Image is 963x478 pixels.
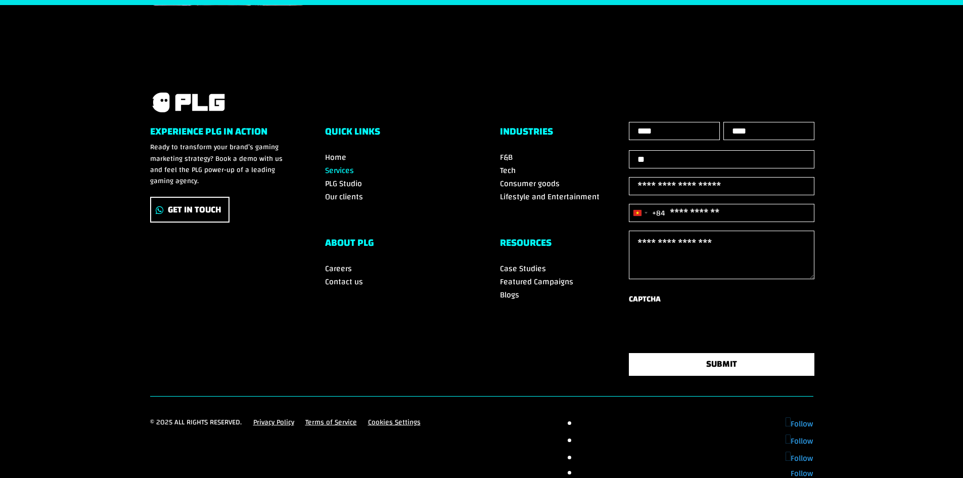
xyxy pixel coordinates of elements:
[305,417,357,432] a: Terms of Service
[629,311,783,350] iframe: reCAPTCHA
[791,451,813,466] span: Follow
[150,91,226,114] a: PLG
[500,176,560,191] a: Consumer goods
[325,126,464,142] h6: Quick Links
[500,126,638,142] h6: Industries
[150,417,242,428] p: © 2025 All rights reserved.
[325,176,362,191] a: PLG Studio
[325,274,363,289] a: Contact us
[325,163,354,178] a: Services
[629,204,665,222] button: Selected country
[325,189,363,204] a: Our clients
[150,142,289,187] p: Ready to transform your brand’s gaming marketing strategy? Book a demo with us and feel the PLG p...
[629,353,815,376] button: SUBMIT
[500,238,638,253] h6: RESOURCES
[325,261,352,276] a: Careers
[500,189,600,204] a: Lifestyle and Entertainment
[912,429,963,478] iframe: Chat Widget
[786,416,813,431] a: Follow on Facebook
[500,261,546,276] a: Case Studies
[500,274,573,289] a: Featured Campaigns
[500,163,516,178] a: Tech
[150,91,226,114] img: PLG logo
[786,451,813,466] a: Follow on Instagram
[150,126,289,142] h6: Experience PLG in Action
[500,287,519,302] a: Blogs
[253,417,294,432] a: Privacy Policy
[325,238,464,253] h6: ABOUT PLG
[912,429,963,478] div: Tiện ích trò chuyện
[786,433,813,449] a: Follow on X
[325,150,346,165] a: Home
[791,416,813,431] span: Follow
[629,292,661,306] label: CAPTCHA
[368,417,421,432] a: Cookies Settings
[652,206,665,220] div: +84
[791,433,813,449] span: Follow
[150,197,230,223] a: Get In Touch
[500,150,513,165] a: F&B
